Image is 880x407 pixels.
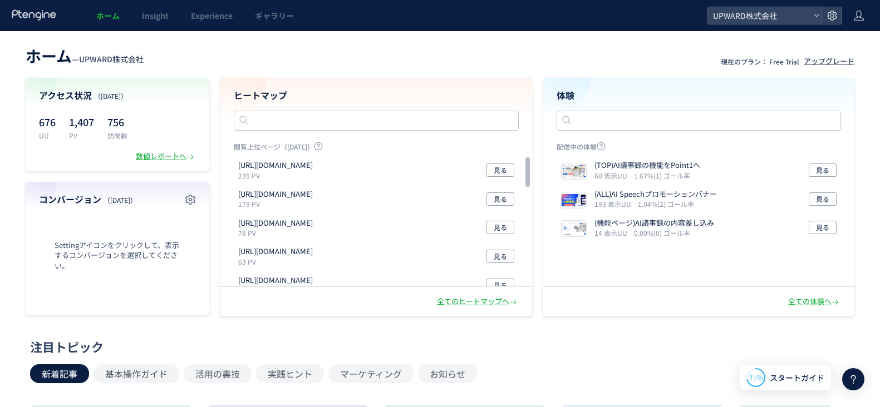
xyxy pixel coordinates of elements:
i: 1.04%(2) ゴール率 [638,199,694,209]
p: 現在のプラン： Free Trial [721,57,799,66]
h4: ヒートマップ [234,89,519,102]
i: 60 表示UU [594,171,632,180]
span: 見る [816,163,829,177]
p: https://corp.upward.jp/company [238,218,313,229]
span: 見る [494,221,507,234]
span: 見る [816,192,829,206]
p: https://upward.jp/downloads/ai-speech [238,275,313,286]
span: Insight [142,10,169,21]
span: スタートガイド [770,372,824,384]
p: 179 PV [238,199,317,209]
span: 見る [494,192,507,206]
span: 見る [494,279,507,292]
p: https://upward.jp [238,160,313,171]
p: https://upward.jp/seminar/nec-dx-archive [238,189,313,200]
button: 見る [809,221,837,234]
i: 193 表示UU [594,199,636,209]
span: ホーム [96,10,120,21]
span: ホーム [26,44,72,67]
span: UPWARD株式会社 [79,53,144,64]
p: (ALL)AI Speechプロモーションバナー [594,189,717,200]
p: 235 PV [238,171,317,180]
button: 実践ヒント [256,364,324,383]
i: 1.67%(1) ゴール率 [634,171,690,180]
p: https://upward.jp/weblog/mapping-customer-information [238,246,313,257]
img: eecdc816ec186595bf06a26b7ea153e51756958726631.png [562,192,586,208]
div: — [26,44,144,67]
p: 訪問数 [107,131,127,140]
img: e4a40bae7144b9045c6f0569816b0ee91756967967256.jpeg [562,163,586,179]
span: 71% [749,373,763,382]
span: ギャラリー [255,10,294,21]
button: 新着記事 [30,364,89,383]
p: (機能ページ)AI議事録の内容差し込み [594,218,714,229]
button: 見る [486,192,514,206]
img: ae8600c86565dbdc67bee0ae977d42bb1756953384005.jpeg [562,221,586,236]
p: 676 [39,113,56,131]
span: 見る [816,221,829,234]
button: 基本操作ガイド [94,364,179,383]
p: 63 PV [238,257,317,266]
i: 14 表示UU [594,228,632,237]
p: (TOP)AI議事録の機能をPoint1へ [594,160,700,171]
h4: 体験 [557,89,842,102]
div: 全ての体験へ [788,296,841,307]
button: 見る [809,163,837,177]
i: 0.00%(0) ゴール率 [634,228,690,237]
div: 全てのヒートマップへ [437,296,519,307]
h4: アクセス状況 [39,89,196,102]
p: 1,407 [69,113,94,131]
span: （[DATE]） [94,91,127,101]
p: 756 [107,113,127,131]
span: 見る [494,163,507,177]
button: お知らせ [418,364,477,383]
h4: コンバージョン [39,193,196,206]
span: （[DATE]） [104,195,137,205]
span: Experience [191,10,233,21]
button: 見る [809,192,837,206]
span: 見る [494,250,507,263]
div: アップグレード [804,56,854,67]
span: Settingアイコンをクリックして、表示するコンバージョンを選択してください。 [39,240,196,271]
span: UPWARD株式会社 [710,7,809,24]
div: 数値レポートへ [136,151,196,162]
p: 78 PV [238,228,317,237]
p: UU [39,131,56,140]
button: 見る [486,250,514,263]
button: 見る [486,279,514,292]
button: 見る [486,163,514,177]
div: 注目トピック [30,338,844,355]
button: 活用の裏技 [184,364,252,383]
p: PV [69,131,94,140]
p: 配信中の体験 [557,142,842,156]
button: マーケティング [328,364,414,383]
p: 閲覧上位ページ（[DATE]） [234,142,519,156]
button: 見る [486,221,514,234]
p: 60 PV [238,286,317,295]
